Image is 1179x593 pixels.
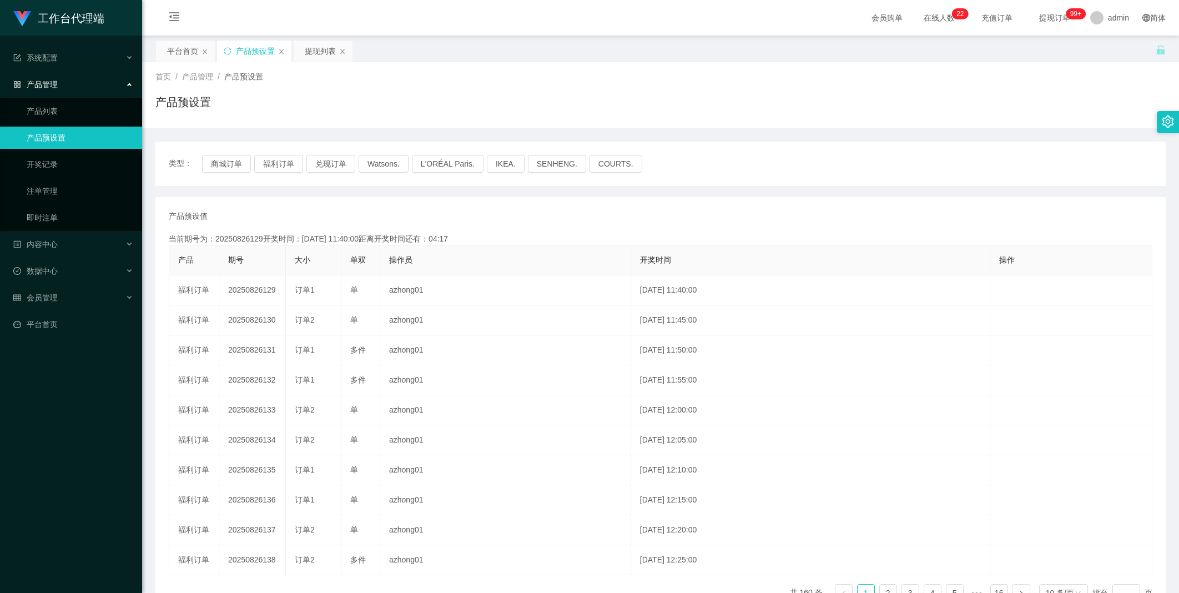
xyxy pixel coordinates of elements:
td: 20250826132 [219,365,286,395]
a: 注单管理 [27,180,133,202]
i: 图标: close [339,48,346,55]
i: 图标: close [201,48,208,55]
span: 提现订单 [1034,14,1076,22]
i: 图标: unlock [1156,45,1166,55]
td: azhong01 [380,455,631,485]
span: 充值订单 [976,14,1018,22]
td: [DATE] 11:40:00 [631,275,991,305]
i: 图标: table [13,294,21,301]
span: 单 [350,495,358,504]
button: COURTS. [589,155,642,173]
i: 图标: check-circle-o [13,267,21,275]
i: 图标: menu-fold [155,1,193,36]
p: 2 [960,8,964,19]
td: azhong01 [380,485,631,515]
span: 多件 [350,375,366,384]
span: 类型： [169,155,202,173]
span: / [218,72,220,81]
div: 平台首页 [167,41,198,62]
span: 开奖时间 [640,255,671,264]
td: azhong01 [380,425,631,455]
span: 订单2 [295,555,315,564]
i: 图标: close [278,48,285,55]
a: 即时注单 [27,207,133,229]
a: 产品预设置 [27,127,133,149]
td: 福利订单 [169,275,219,305]
p: 2 [956,8,960,19]
a: 工作台代理端 [13,13,104,22]
td: azhong01 [380,545,631,575]
td: 20250826131 [219,335,286,365]
span: 系统配置 [13,53,58,62]
td: 福利订单 [169,425,219,455]
span: 订单1 [295,375,315,384]
i: 图标: profile [13,240,21,248]
td: azhong01 [380,395,631,425]
div: 提现列表 [305,41,336,62]
td: 20250826137 [219,515,286,545]
span: 产品 [178,255,194,264]
span: 单 [350,315,358,324]
span: 单 [350,405,358,414]
td: [DATE] 12:00:00 [631,395,991,425]
span: 单 [350,285,358,294]
td: 20250826130 [219,305,286,335]
span: 订单1 [295,285,315,294]
td: azhong01 [380,365,631,395]
span: / [175,72,178,81]
td: 福利订单 [169,515,219,545]
h1: 工作台代理端 [38,1,104,36]
span: 单 [350,435,358,444]
td: 福利订单 [169,305,219,335]
span: 产品预设置 [224,72,263,81]
td: [DATE] 11:45:00 [631,305,991,335]
td: azhong01 [380,305,631,335]
span: 期号 [228,255,244,264]
span: 订单1 [295,465,315,474]
sup: 963 [1066,8,1086,19]
button: 兑现订单 [306,155,355,173]
td: 20250826136 [219,485,286,515]
span: 订单2 [295,315,315,324]
td: 福利订单 [169,395,219,425]
span: 订单1 [295,345,315,354]
a: 图标: dashboard平台首页 [13,313,133,335]
sup: 22 [952,8,968,19]
td: 福利订单 [169,335,219,365]
i: 图标: appstore-o [13,81,21,88]
img: logo.9652507e.png [13,11,31,27]
span: 在线人数 [918,14,960,22]
span: 会员管理 [13,293,58,302]
span: 大小 [295,255,310,264]
button: 福利订单 [254,155,303,173]
span: 多件 [350,555,366,564]
td: 20250826135 [219,455,286,485]
td: 20250826134 [219,425,286,455]
span: 操作 [999,255,1015,264]
td: 福利订单 [169,365,219,395]
span: 数据中心 [13,267,58,275]
td: 福利订单 [169,545,219,575]
td: [DATE] 12:15:00 [631,485,991,515]
td: [DATE] 12:10:00 [631,455,991,485]
i: 图标: setting [1162,115,1174,128]
button: L'ORÉAL Paris. [412,155,483,173]
span: 订单2 [295,405,315,414]
td: azhong01 [380,515,631,545]
td: 福利订单 [169,455,219,485]
td: azhong01 [380,275,631,305]
td: [DATE] 11:50:00 [631,335,991,365]
i: 图标: sync [224,47,231,55]
td: [DATE] 12:25:00 [631,545,991,575]
button: IKEA. [487,155,525,173]
span: 订单1 [295,495,315,504]
button: 商城订单 [202,155,251,173]
button: SENHENG. [528,155,586,173]
div: 当前期号为：20250826129开奖时间：[DATE] 11:40:00距离开奖时间还有：04:17 [169,233,1152,245]
td: azhong01 [380,335,631,365]
i: 图标: global [1142,14,1150,22]
span: 多件 [350,345,366,354]
span: 单 [350,465,358,474]
i: 图标: form [13,54,21,62]
div: 产品预设置 [236,41,275,62]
